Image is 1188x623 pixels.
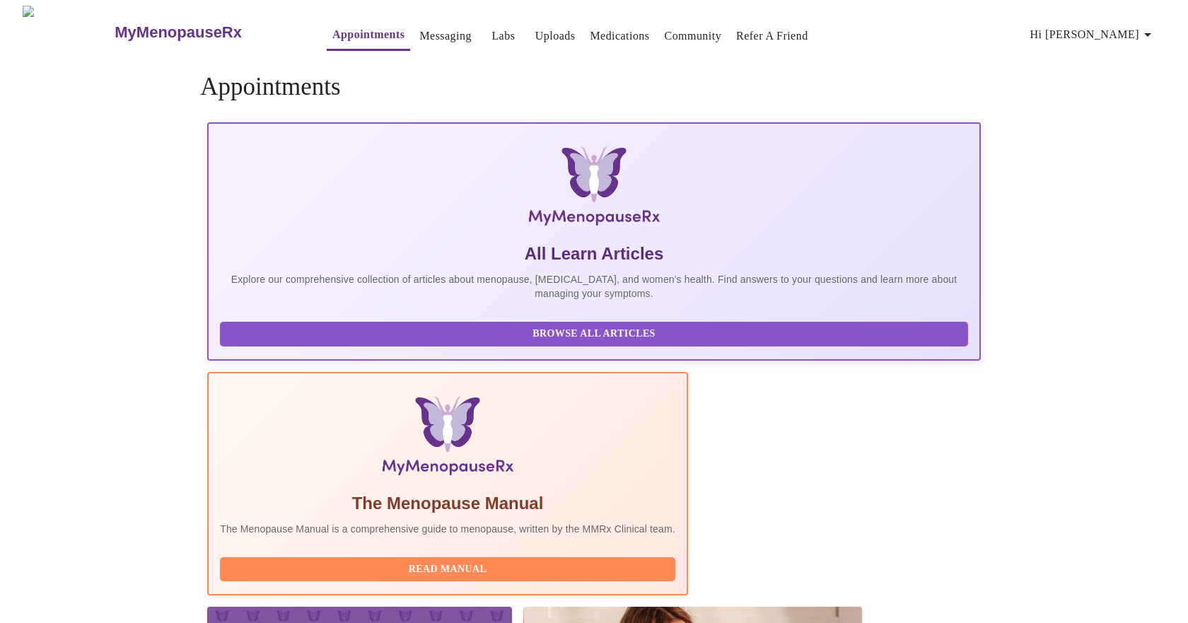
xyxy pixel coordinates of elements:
[659,22,728,50] button: Community
[419,26,471,46] a: Messaging
[1030,25,1156,45] span: Hi [PERSON_NAME]
[336,146,851,231] img: MyMenopauseRx Logo
[234,325,954,343] span: Browse All Articles
[220,562,679,574] a: Read Manual
[220,492,675,515] h5: The Menopause Manual
[292,396,602,481] img: Menopause Manual
[234,561,661,578] span: Read Manual
[736,26,808,46] a: Refer a Friend
[220,327,972,339] a: Browse All Articles
[332,25,404,45] a: Appointments
[220,322,968,347] button: Browse All Articles
[730,22,814,50] button: Refer a Friend
[1025,21,1162,49] button: Hi [PERSON_NAME]
[535,26,576,46] a: Uploads
[220,522,675,536] p: The Menopause Manual is a comprehensive guide to menopause, written by the MMRx Clinical team.
[220,243,968,265] h5: All Learn Articles
[481,22,526,50] button: Labs
[327,21,410,51] button: Appointments
[665,26,722,46] a: Community
[115,23,242,42] h3: MyMenopauseRx
[584,22,655,50] button: Medications
[23,6,113,59] img: MyMenopauseRx Logo
[200,73,988,101] h4: Appointments
[530,22,581,50] button: Uploads
[113,8,298,57] a: MyMenopauseRx
[220,272,968,301] p: Explore our comprehensive collection of articles about menopause, [MEDICAL_DATA], and women's hea...
[590,26,649,46] a: Medications
[491,26,515,46] a: Labs
[220,557,675,582] button: Read Manual
[414,22,477,50] button: Messaging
